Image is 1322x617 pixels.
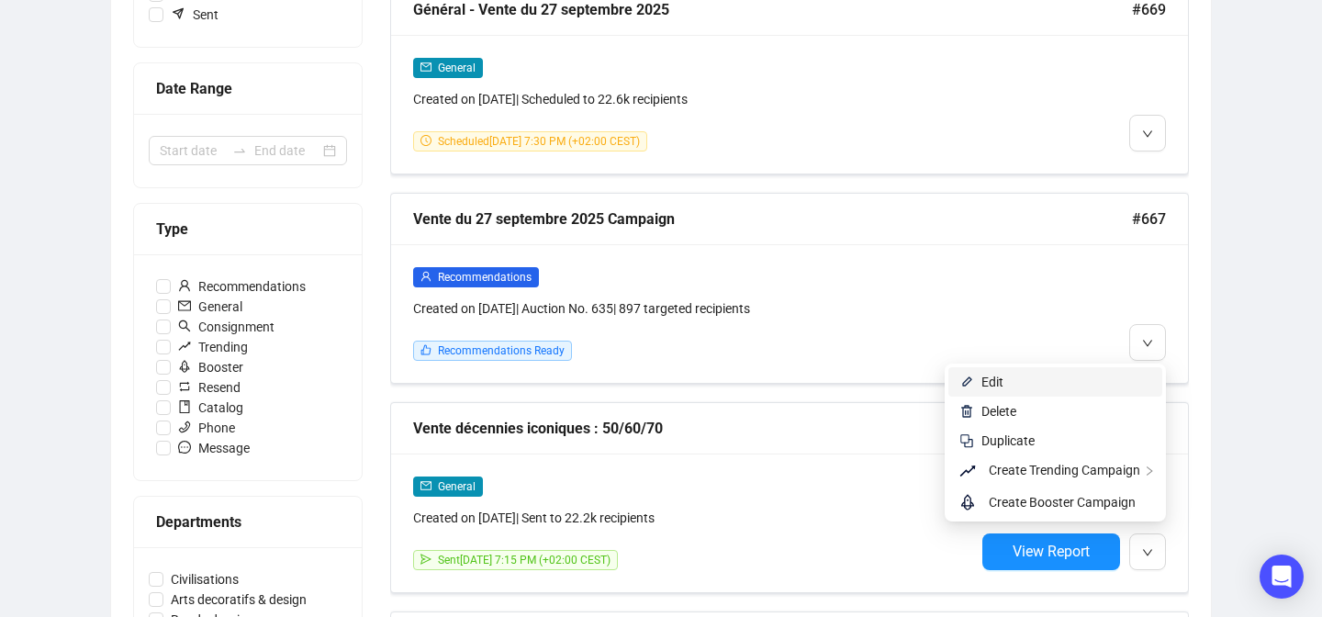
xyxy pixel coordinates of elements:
[413,89,975,109] div: Created on [DATE] | Scheduled to 22.6k recipients
[171,377,248,398] span: Resend
[413,208,1132,230] div: Vente du 27 septembre 2025 Campaign
[1013,543,1090,560] span: View Report
[1142,338,1153,349] span: down
[981,433,1035,448] span: Duplicate
[959,404,974,419] img: svg+xml;base64,PHN2ZyB4bWxucz0iaHR0cDovL3d3dy53My5vcmcvMjAwMC9zdmciIHhtbG5zOnhsaW5rPSJodHRwOi8vd3...
[178,299,191,312] span: mail
[156,510,340,533] div: Departments
[438,62,476,74] span: General
[171,276,313,297] span: Recommendations
[178,279,191,292] span: user
[438,480,476,493] span: General
[959,460,981,482] span: rise
[1142,129,1153,140] span: down
[171,297,250,317] span: General
[163,589,314,610] span: Arts decoratifs & design
[959,491,981,513] span: rocket
[178,360,191,373] span: rocket
[420,554,431,565] span: send
[156,77,340,100] div: Date Range
[438,271,532,284] span: Recommendations
[420,271,431,282] span: user
[232,143,247,158] span: swap-right
[171,337,255,357] span: Trending
[178,320,191,332] span: search
[981,375,1003,389] span: Edit
[420,344,431,355] span: like
[982,533,1120,570] button: View Report
[163,569,246,589] span: Civilisations
[413,508,975,528] div: Created on [DATE] | Sent to 22.2k recipients
[390,193,1189,384] a: Vente du 27 septembre 2025 Campaign#667userRecommendationsCreated on [DATE]| Auction No. 635| 897...
[1142,547,1153,558] span: down
[413,417,1132,440] div: Vente décennies iconiques : 50/60/70
[254,140,319,161] input: End date
[171,317,282,337] span: Consignment
[160,140,225,161] input: Start date
[178,380,191,393] span: retweet
[413,298,975,319] div: Created on [DATE] | Auction No. 635 | 897 targeted recipients
[981,404,1016,419] span: Delete
[178,340,191,353] span: rise
[178,421,191,433] span: phone
[390,402,1189,593] a: Vente décennies iconiques : 50/60/70#666mailGeneralCreated on [DATE]| Sent to 22.2k recipientssen...
[1144,466,1155,477] span: right
[420,135,431,146] span: clock-circle
[156,218,340,241] div: Type
[171,398,251,418] span: Catalog
[989,495,1136,510] span: Create Booster Campaign
[420,62,431,73] span: mail
[163,5,226,25] span: Sent
[438,344,565,357] span: Recommendations Ready
[171,418,242,438] span: Phone
[171,438,257,458] span: Message
[1260,555,1304,599] div: Open Intercom Messenger
[171,357,251,377] span: Booster
[438,135,640,148] span: Scheduled [DATE] 7:30 PM (+02:00 CEST)
[959,375,974,389] img: svg+xml;base64,PHN2ZyB4bWxucz0iaHR0cDovL3d3dy53My5vcmcvMjAwMC9zdmciIHhtbG5zOnhsaW5rPSJodHRwOi8vd3...
[1132,208,1166,230] span: #667
[178,400,191,413] span: book
[420,480,431,491] span: mail
[438,554,611,567] span: Sent [DATE] 7:15 PM (+02:00 CEST)
[232,143,247,158] span: to
[959,433,974,448] img: svg+xml;base64,PHN2ZyB4bWxucz0iaHR0cDovL3d3dy53My5vcmcvMjAwMC9zdmciIHdpZHRoPSIyNCIgaGVpZ2h0PSIyNC...
[989,463,1140,477] span: Create Trending Campaign
[178,441,191,454] span: message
